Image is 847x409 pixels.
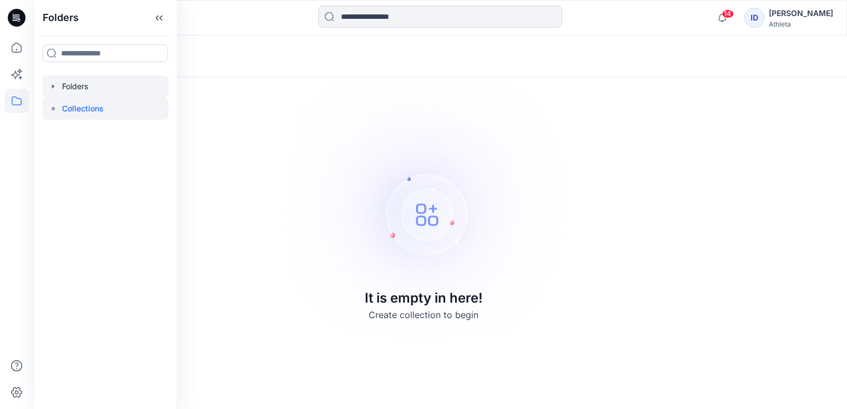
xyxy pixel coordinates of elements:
[769,20,833,28] div: Athleta
[369,308,478,321] p: Create collection to begin
[62,102,104,115] p: Collections
[365,288,483,308] p: It is empty in here!
[722,9,734,18] span: 14
[744,8,764,28] div: ID
[769,7,833,20] div: [PERSON_NAME]
[269,50,578,360] img: Empty collections page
